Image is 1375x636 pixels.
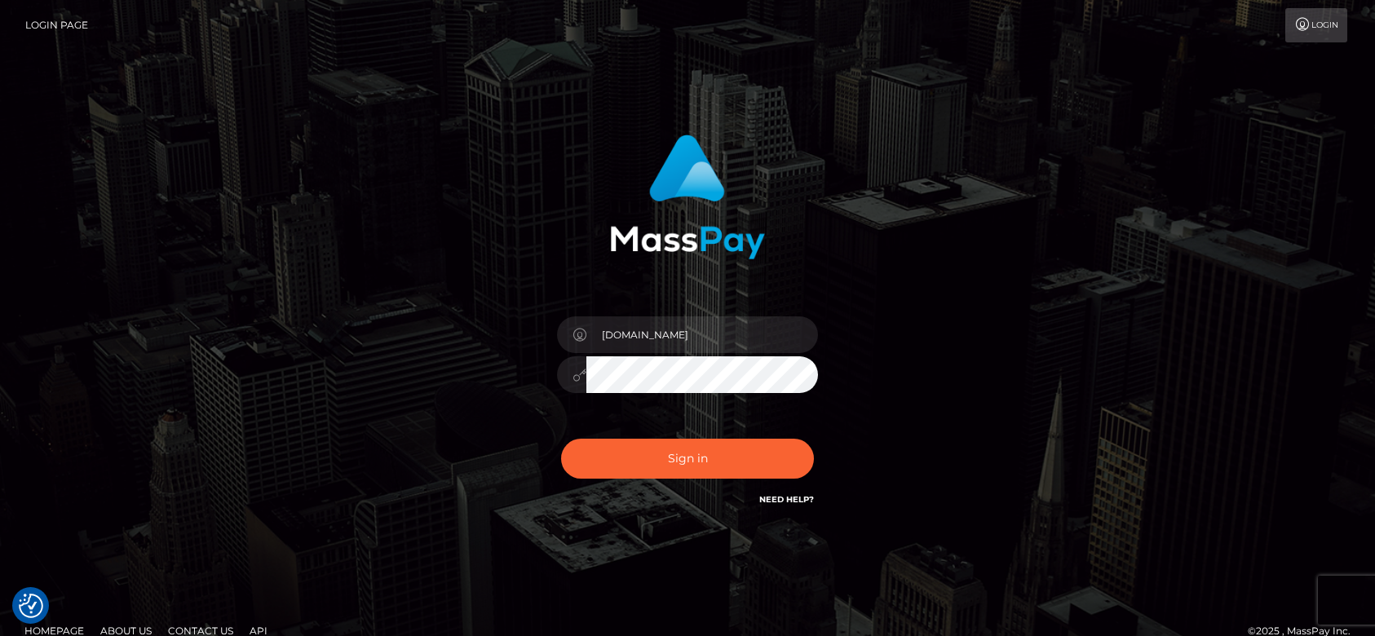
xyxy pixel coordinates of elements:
img: Revisit consent button [19,594,43,618]
input: Username... [586,316,818,353]
a: Login Page [25,8,88,42]
a: Login [1285,8,1347,42]
button: Consent Preferences [19,594,43,618]
button: Sign in [561,439,814,479]
a: Need Help? [759,494,814,505]
img: MassPay Login [610,135,765,259]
